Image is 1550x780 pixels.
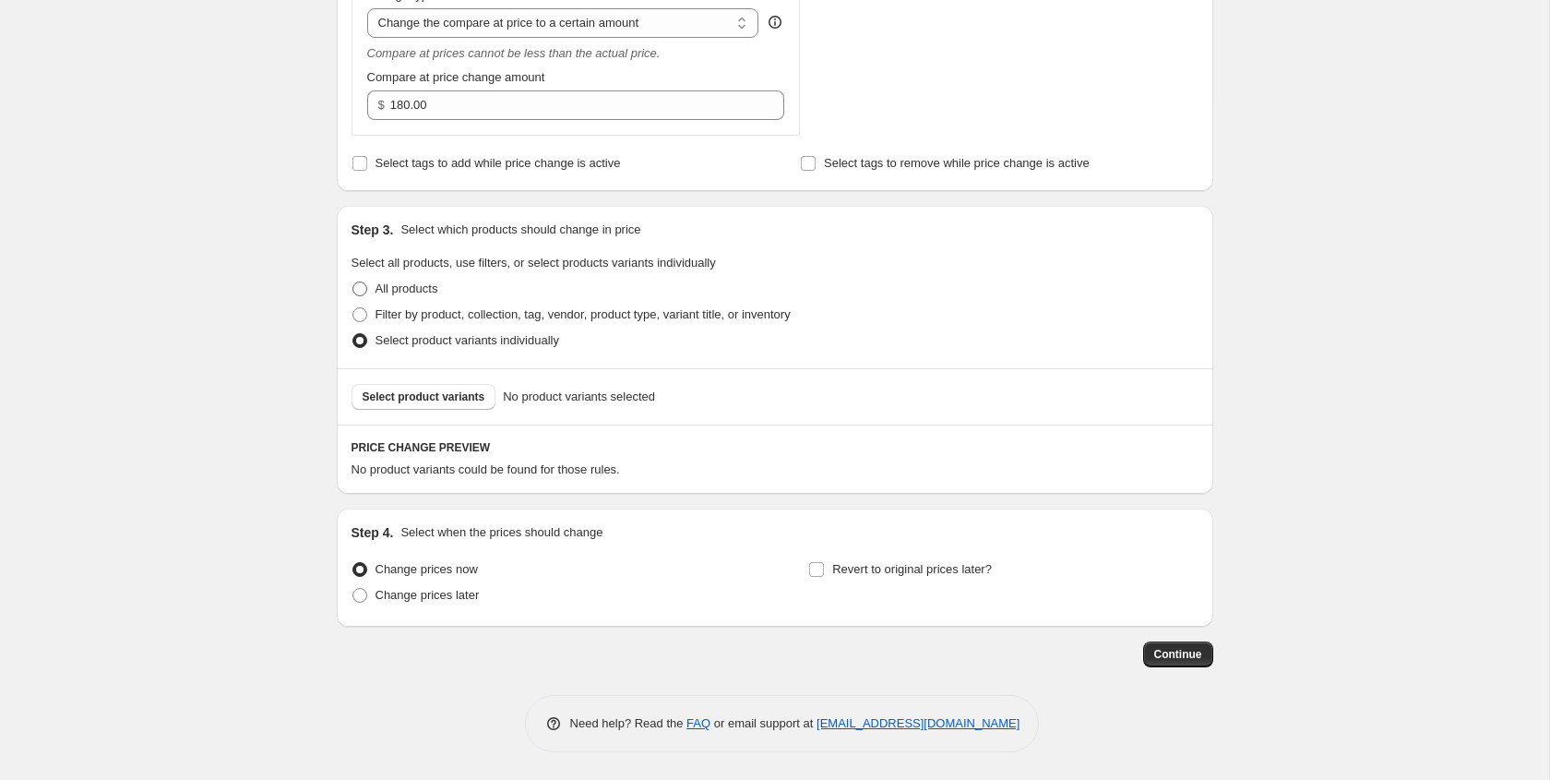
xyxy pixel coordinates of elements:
[390,90,757,120] input: 80.00
[363,390,485,404] span: Select product variants
[376,282,438,295] span: All products
[817,716,1019,730] a: [EMAIL_ADDRESS][DOMAIN_NAME]
[376,333,559,347] span: Select product variants individually
[400,523,602,542] p: Select when the prices should change
[352,462,620,476] span: No product variants could be found for those rules.
[352,256,716,270] span: Select all products, use filters, or select products variants individually
[352,440,1198,455] h6: PRICE CHANGE PREVIEW
[832,562,992,576] span: Revert to original prices later?
[378,98,385,112] span: $
[570,716,687,730] span: Need help? Read the
[686,716,710,730] a: FAQ
[710,716,817,730] span: or email support at
[352,384,496,410] button: Select product variants
[1143,642,1213,667] button: Continue
[376,307,791,321] span: Filter by product, collection, tag, vendor, product type, variant title, or inventory
[400,221,640,239] p: Select which products should change in price
[376,588,480,602] span: Change prices later
[352,523,394,542] h2: Step 4.
[367,46,661,60] i: Compare at prices cannot be less than the actual price.
[376,156,621,170] span: Select tags to add while price change is active
[503,388,655,406] span: No product variants selected
[1154,647,1202,662] span: Continue
[352,221,394,239] h2: Step 3.
[367,70,545,84] span: Compare at price change amount
[824,156,1090,170] span: Select tags to remove while price change is active
[376,562,478,576] span: Change prices now
[766,13,784,31] div: help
